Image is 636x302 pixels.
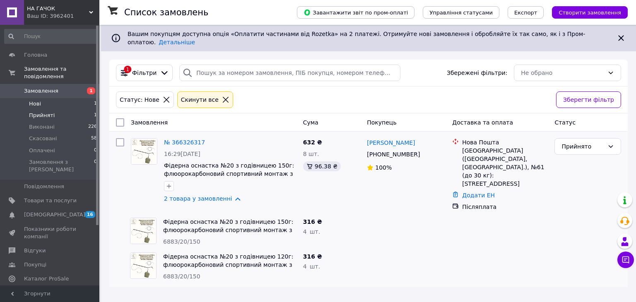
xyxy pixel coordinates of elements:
span: 632 ₴ [303,139,322,146]
span: 226 [88,123,97,131]
span: Покупці [24,261,46,268]
span: Відгуки [24,247,46,254]
div: Нова Пошта [462,138,548,146]
button: Управління статусами [423,6,499,19]
span: Замовлення [24,87,58,95]
span: [DEMOGRAPHIC_DATA] [24,211,85,218]
span: 0 [94,147,97,154]
a: Додати ЕН [462,192,495,199]
span: 6883/20/150 [163,273,200,280]
a: Фідерна оснастка №20 з годівницею 150г: флюорокарбоновий спортивний монтаж з відведом [164,162,294,185]
div: Cкинути все [179,95,220,104]
span: Зберегти фільтр [563,95,614,104]
span: 1 [94,100,97,108]
img: Фото товару [130,218,156,244]
span: 100% [375,164,392,171]
input: Пошук [4,29,98,44]
span: Cума [303,119,318,126]
span: 4 шт. [303,228,320,235]
a: Детальніше [159,39,195,46]
span: 8 шт. [303,151,319,157]
span: Покупець [367,119,396,126]
span: Виконані [29,123,55,131]
button: Експорт [508,6,544,19]
span: 316 ₴ [303,218,322,225]
span: Управління статусами [429,10,493,16]
span: Оплачені [29,147,55,154]
div: Ваш ID: 3962401 [27,12,99,20]
span: НА ГАЧОК [27,5,89,12]
span: Фільтри [132,69,157,77]
span: Нові [29,100,41,108]
span: Збережені фільтри: [447,69,507,77]
div: Статус: Нове [118,95,161,104]
span: Каталог ProSale [24,275,69,283]
div: Прийнято [561,142,604,151]
input: Пошук за номером замовлення, ПІБ покупця, номером телефону, Email, номером накладної [179,65,400,81]
span: Статус [554,119,576,126]
button: Завантажити звіт по пром-оплаті [297,6,414,19]
img: Фото товару [130,253,156,278]
button: Зберегти фільтр [556,91,621,108]
a: [PERSON_NAME] [367,139,415,147]
span: 4 шт. [303,263,320,270]
span: Товари та послуги [24,197,77,204]
a: Фідерна оснастка №20 з годівницею 120г: флюорокарбоновий спортивний монтаж з відведом [163,253,294,276]
span: Головна [24,51,47,59]
a: Фідерна оснастка №20 з годівницею 150г: флюорокарбоновий спортивний монтаж з відведом [163,218,294,242]
span: Завантажити звіт по пром-оплаті [304,9,408,16]
span: Прийняті [29,112,55,119]
button: Чат з покупцем [617,252,634,268]
div: [PHONE_NUMBER] [365,149,422,160]
span: Створити замовлення [559,10,621,16]
span: Замовлення та повідомлення [24,65,99,80]
span: Повідомлення [24,183,64,190]
span: Показники роботи компанії [24,225,77,240]
button: Створити замовлення [552,6,628,19]
span: Експорт [514,10,537,16]
span: 316 ₴ [303,253,322,260]
a: 2 товара у замовленні [164,195,232,202]
h1: Список замовлень [124,7,208,17]
span: Замовлення [131,119,168,126]
span: Скасовані [29,135,57,142]
span: 16 [85,211,95,218]
div: 96.38 ₴ [303,161,341,171]
a: № 366326317 [164,139,205,146]
span: Вашим покупцям доступна опція «Оплатити частинами від Rozetka» на 2 платежі. Отримуйте нові замов... [128,31,585,46]
a: Створити замовлення [544,9,628,15]
span: 1 [87,87,95,94]
span: 0 [94,158,97,173]
div: [GEOGRAPHIC_DATA] ([GEOGRAPHIC_DATA], [GEOGRAPHIC_DATA].), №61 (до 30 кг): [STREET_ADDRESS] [462,146,548,188]
a: Фото товару [131,138,157,165]
img: Фото товару [131,139,157,164]
span: 58 [91,135,97,142]
span: 6883/20/150 [163,238,200,245]
div: Післяплата [462,203,548,211]
span: 1 [94,112,97,119]
span: Замовлення з [PERSON_NAME] [29,158,94,173]
span: 16:29[DATE] [164,151,200,157]
span: Доставка та оплата [452,119,513,126]
div: Не обрано [521,68,604,77]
